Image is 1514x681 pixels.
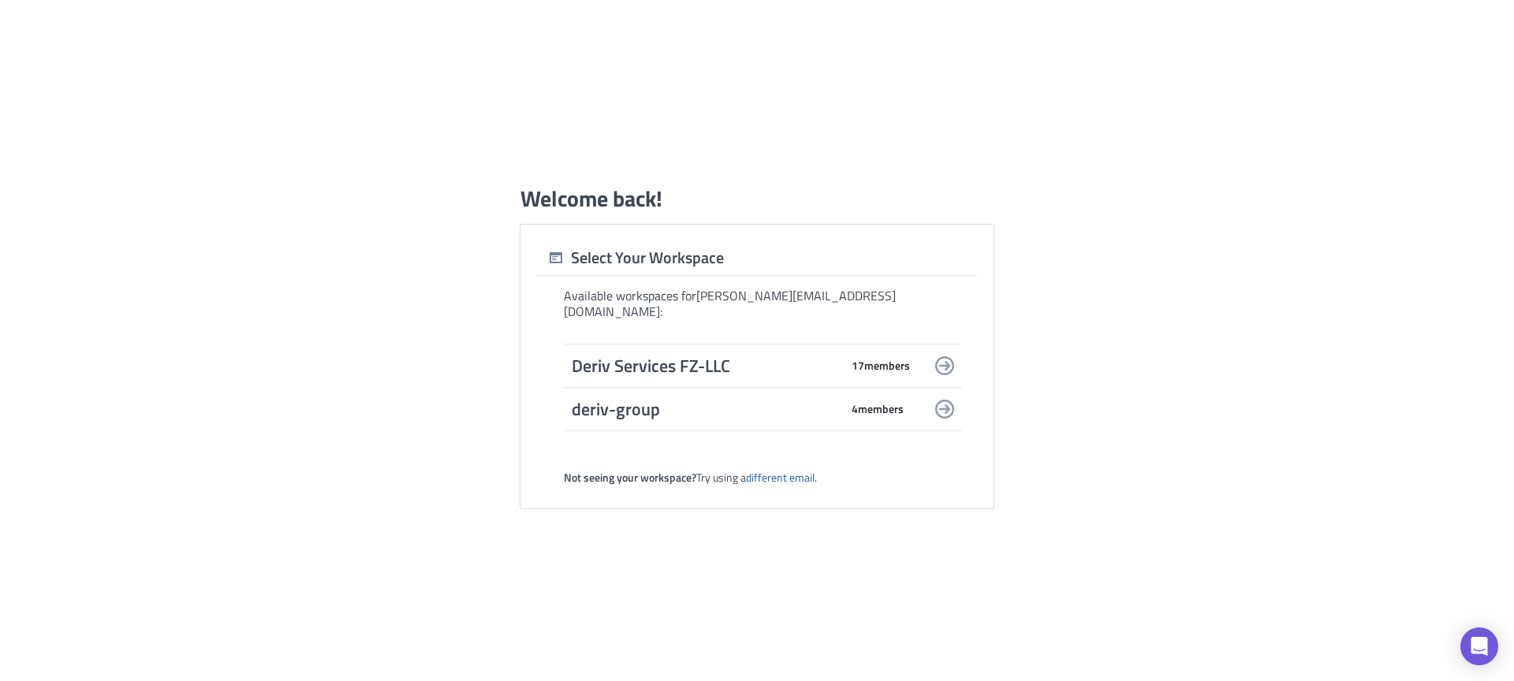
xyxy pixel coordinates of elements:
span: 17 member s [852,359,910,373]
strong: Not seeing your workspace? [564,469,696,486]
span: deriv-group [572,398,840,420]
div: Open Intercom Messenger [1460,627,1498,665]
div: Try using a . [564,471,962,485]
div: Available workspaces for [PERSON_NAME][EMAIL_ADDRESS][DOMAIN_NAME] : [564,288,962,320]
span: 4 member s [852,402,904,416]
div: Select Your Workspace [536,247,724,268]
span: Deriv Services FZ-LLC [572,355,840,377]
a: different email [746,469,815,486]
h1: Welcome back! [520,184,662,213]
